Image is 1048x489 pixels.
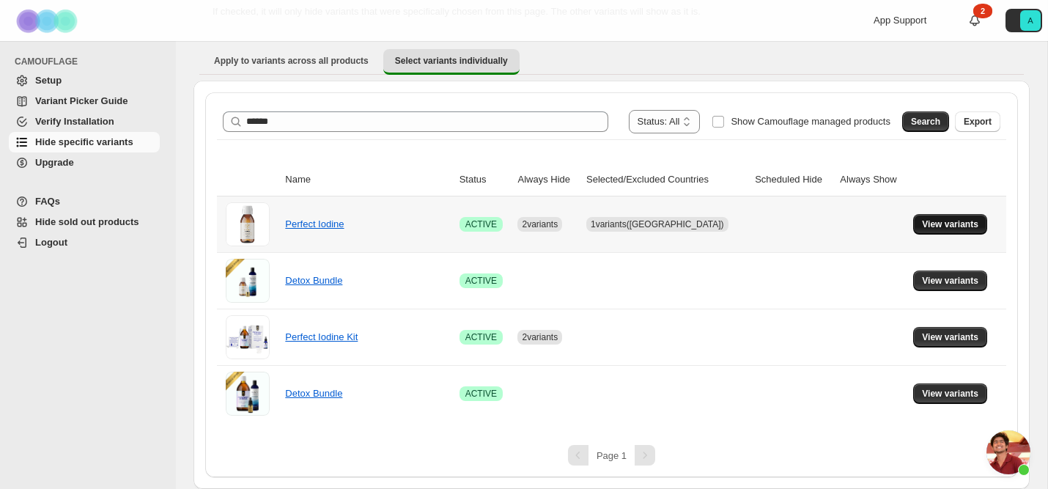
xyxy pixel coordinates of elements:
[1020,10,1041,31] span: Avatar with initials A
[9,191,160,212] a: FAQs
[285,388,342,399] a: Detox Bundle
[226,372,270,415] img: Detox Bundle
[465,331,497,343] span: ACTIVE
[922,388,978,400] span: View variants
[9,152,160,173] a: Upgrade
[35,157,74,168] span: Upgrade
[874,15,926,26] span: App Support
[395,55,508,67] span: Select variants individually
[35,237,67,248] span: Logout
[513,163,582,196] th: Always Hide
[15,56,166,67] span: CAMOUFLAGE
[9,132,160,152] a: Hide specific variants
[35,116,114,127] span: Verify Installation
[955,111,1000,132] button: Export
[35,216,139,227] span: Hide sold out products
[226,259,270,303] img: Detox Bundle
[582,163,750,196] th: Selected/Excluded Countries
[9,212,160,232] a: Hide sold out products
[973,4,992,18] div: 2
[9,70,160,91] a: Setup
[1027,16,1033,25] text: A
[597,450,627,461] span: Page 1
[591,219,724,229] span: 1 variants ([GEOGRAPHIC_DATA])
[9,111,160,132] a: Verify Installation
[902,111,949,132] button: Search
[1005,9,1042,32] button: Avatar with initials A
[922,331,978,343] span: View variants
[285,275,342,286] a: Detox Bundle
[12,1,85,41] img: Camouflage
[285,218,344,229] a: Perfect Iodine
[913,271,987,291] button: View variants
[35,95,128,106] span: Variant Picker Guide
[455,163,514,196] th: Status
[202,49,380,73] button: Apply to variants across all products
[226,315,270,359] img: Perfect Iodine Kit
[922,275,978,287] span: View variants
[35,75,62,86] span: Setup
[9,232,160,253] a: Logout
[913,214,987,235] button: View variants
[9,91,160,111] a: Variant Picker Guide
[522,332,558,342] span: 2 variants
[986,430,1030,474] div: Open chat
[285,331,358,342] a: Perfect Iodine Kit
[731,116,890,127] span: Show Camouflage managed products
[226,202,270,246] img: Perfect Iodine
[465,275,497,287] span: ACTIVE
[35,136,133,147] span: Hide specific variants
[835,163,909,196] th: Always Show
[35,196,60,207] span: FAQs
[522,219,558,229] span: 2 variants
[465,388,497,400] span: ACTIVE
[967,13,982,28] a: 2
[214,55,369,67] span: Apply to variants across all products
[465,218,497,230] span: ACTIVE
[281,163,454,196] th: Name
[913,327,987,348] button: View variants
[922,218,978,230] span: View variants
[964,116,992,128] span: Export
[911,116,940,128] span: Search
[750,163,835,196] th: Scheduled Hide
[193,81,1030,489] div: Select variants individually
[217,445,1006,466] nav: Pagination
[913,383,987,404] button: View variants
[383,49,520,75] button: Select variants individually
